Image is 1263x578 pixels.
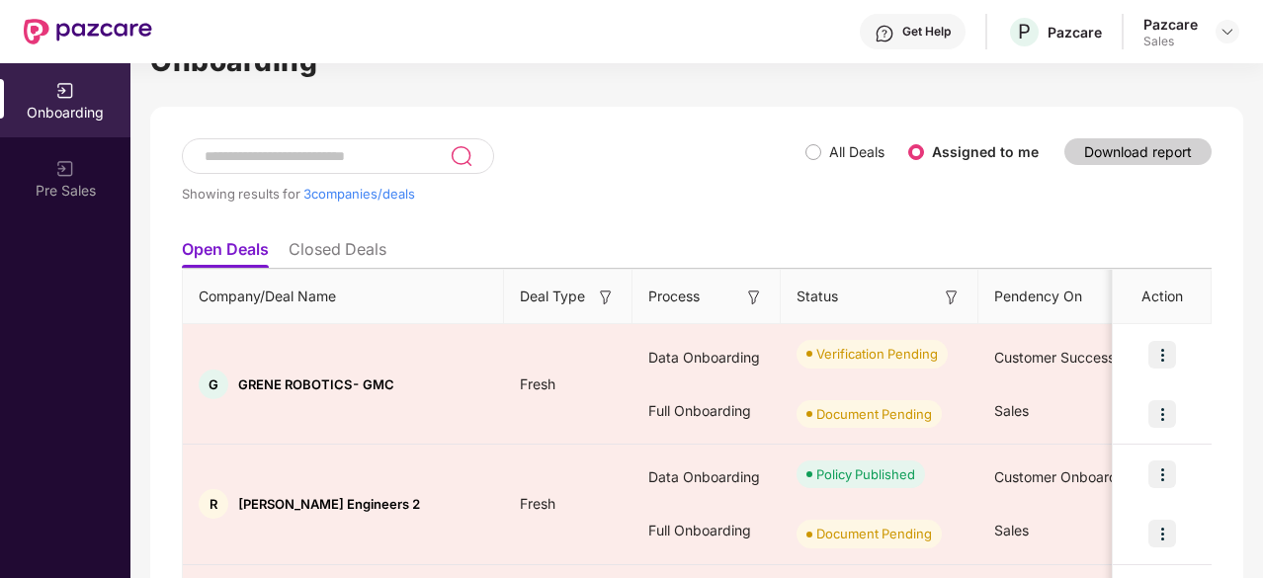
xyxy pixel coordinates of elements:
[648,286,700,307] span: Process
[829,143,884,160] label: All Deals
[450,144,472,168] img: svg+xml;base64,PHN2ZyB3aWR0aD0iMjQiIGhlaWdodD0iMjUiIHZpZXdCb3g9IjAgMCAyNCAyNSIgZmlsbD0ibm9uZSIgeG...
[744,288,764,307] img: svg+xml;base64,PHN2ZyB3aWR0aD0iMTYiIGhlaWdodD0iMTYiIHZpZXdCb3g9IjAgMCAxNiAxNiIgZmlsbD0ibm9uZSIgeG...
[238,376,394,392] span: GRENE ROBOTICS- GMC
[632,331,781,384] div: Data Onboarding
[55,81,75,101] img: svg+xml;base64,PHN2ZyB3aWR0aD0iMjAiIGhlaWdodD0iMjAiIHZpZXdCb3g9IjAgMCAyMCAyMCIgZmlsbD0ibm9uZSIgeG...
[1018,20,1031,43] span: P
[816,524,932,543] div: Document Pending
[1143,34,1198,49] div: Sales
[238,496,420,512] span: [PERSON_NAME] Engineers 2
[199,370,228,399] div: G
[994,286,1082,307] span: Pendency On
[289,239,386,268] li: Closed Deals
[1148,460,1176,488] img: icon
[1148,400,1176,428] img: icon
[797,286,838,307] span: Status
[55,159,75,179] img: svg+xml;base64,PHN2ZyB3aWR0aD0iMjAiIGhlaWdodD0iMjAiIHZpZXdCb3g9IjAgMCAyMCAyMCIgZmlsbD0ibm9uZSIgeG...
[182,239,269,268] li: Open Deals
[24,19,152,44] img: New Pazcare Logo
[1064,138,1212,165] button: Download report
[994,468,1137,485] span: Customer Onboarding
[816,464,915,484] div: Policy Published
[816,404,932,424] div: Document Pending
[816,344,938,364] div: Verification Pending
[303,186,415,202] span: 3 companies/deals
[520,286,585,307] span: Deal Type
[504,375,571,392] span: Fresh
[932,143,1039,160] label: Assigned to me
[596,288,616,307] img: svg+xml;base64,PHN2ZyB3aWR0aD0iMTYiIGhlaWdodD0iMTYiIHZpZXdCb3g9IjAgMCAxNiAxNiIgZmlsbD0ibm9uZSIgeG...
[994,349,1115,366] span: Customer Success
[199,489,228,519] div: R
[1113,270,1212,324] th: Action
[632,384,781,438] div: Full Onboarding
[1048,23,1102,41] div: Pazcare
[183,270,504,324] th: Company/Deal Name
[994,402,1029,419] span: Sales
[632,504,781,557] div: Full Onboarding
[875,24,894,43] img: svg+xml;base64,PHN2ZyBpZD0iSGVscC0zMngzMiIgeG1sbnM9Imh0dHA6Ly93d3cudzMub3JnLzIwMDAvc3ZnIiB3aWR0aD...
[632,451,781,504] div: Data Onboarding
[942,288,962,307] img: svg+xml;base64,PHN2ZyB3aWR0aD0iMTYiIGhlaWdodD0iMTYiIHZpZXdCb3g9IjAgMCAxNiAxNiIgZmlsbD0ibm9uZSIgeG...
[902,24,951,40] div: Get Help
[994,522,1029,538] span: Sales
[1148,520,1176,547] img: icon
[1220,24,1235,40] img: svg+xml;base64,PHN2ZyBpZD0iRHJvcGRvd24tMzJ4MzIiIHhtbG5zPSJodHRwOi8vd3d3LnczLm9yZy8yMDAwL3N2ZyIgd2...
[504,495,571,512] span: Fresh
[1143,15,1198,34] div: Pazcare
[1148,341,1176,369] img: icon
[182,186,805,202] div: Showing results for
